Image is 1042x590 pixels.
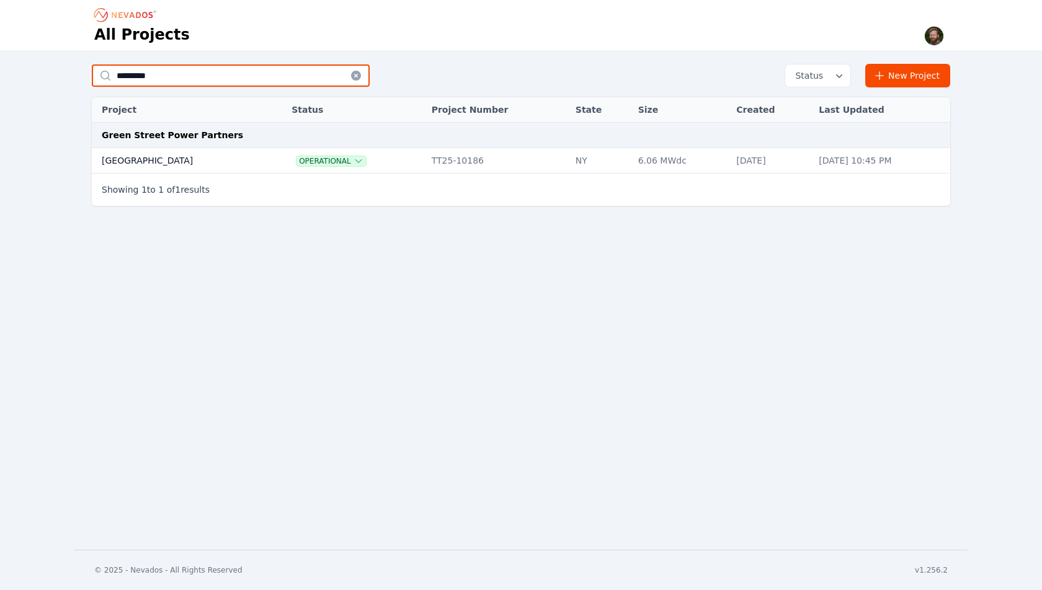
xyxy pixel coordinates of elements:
td: [GEOGRAPHIC_DATA] [92,148,265,174]
div: © 2025 - Nevados - All Rights Reserved [94,565,243,575]
span: 1 [158,185,164,195]
span: 1 [175,185,180,195]
nav: Breadcrumb [94,5,160,25]
span: Status [790,69,823,82]
th: Last Updated [813,97,950,123]
button: Operational [296,156,366,166]
th: Size [632,97,731,123]
td: NY [569,148,632,174]
th: Project Number [425,97,569,123]
span: 1 [141,185,147,195]
td: TT25-10186 [425,148,569,174]
th: Project [92,97,265,123]
h1: All Projects [94,25,190,45]
td: [DATE] 10:45 PM [813,148,950,174]
p: Showing to of results [102,183,210,196]
div: v1.256.2 [915,565,948,575]
button: Status [785,64,850,87]
th: Status [285,97,425,123]
img: Sam Prest [924,26,944,46]
td: Green Street Power Partners [92,123,950,148]
td: 6.06 MWdc [632,148,731,174]
a: New Project [865,64,950,87]
th: Created [730,97,813,123]
td: [DATE] [730,148,813,174]
th: State [569,97,632,123]
tr: [GEOGRAPHIC_DATA]OperationalTT25-10186NY6.06 MWdc[DATE][DATE] 10:45 PM [92,148,950,174]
